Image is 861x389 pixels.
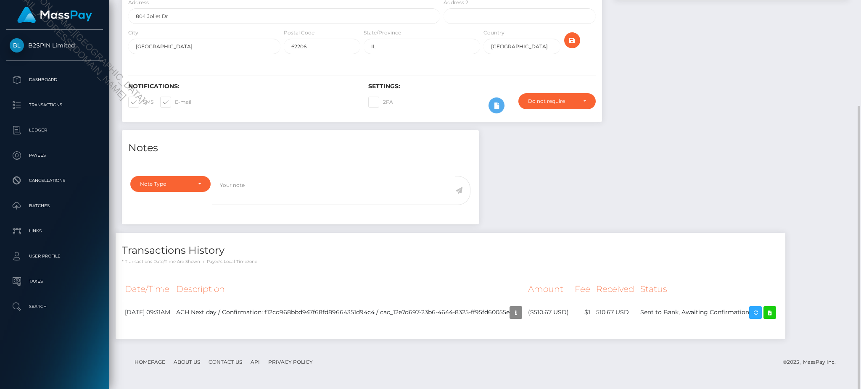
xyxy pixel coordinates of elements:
p: Payees [10,149,100,162]
th: Amount [525,278,572,301]
th: Status [637,278,779,301]
td: Sent to Bank, Awaiting Confirmation [637,301,779,324]
a: Links [6,221,103,242]
p: Links [10,225,100,237]
p: * Transactions date/time are shown in payee's local timezone [122,258,779,265]
th: Description [173,278,525,301]
p: Search [10,300,100,313]
td: [DATE] 09:31AM [122,301,173,324]
img: B2SPIN Limited [10,38,24,53]
div: Note Type [140,181,191,187]
p: Taxes [10,275,100,288]
td: 510.67 USD [593,301,637,324]
th: Fee [572,278,593,301]
button: Note Type [130,176,211,192]
label: State/Province [364,29,401,37]
label: E-mail [160,97,191,108]
p: Cancellations [10,174,100,187]
a: Search [6,296,103,317]
a: Ledger [6,120,103,141]
a: Taxes [6,271,103,292]
h6: Settings: [368,83,596,90]
img: MassPay Logo [17,7,92,23]
p: Batches [10,200,100,212]
label: SMS [128,97,153,108]
a: Cancellations [6,170,103,191]
a: Homepage [131,355,169,368]
a: Dashboard [6,69,103,90]
h4: Transactions History [122,243,779,258]
label: City [128,29,138,37]
th: Received [593,278,637,301]
a: Batches [6,195,103,216]
p: Transactions [10,99,100,111]
h6: Notifications: [128,83,356,90]
a: Transactions [6,95,103,116]
p: Dashboard [10,74,100,86]
h4: Notes [128,141,473,155]
th: Date/Time [122,278,173,301]
span: B2SPIN Limited [6,42,103,49]
label: Postal Code [284,29,314,37]
a: API [247,355,263,368]
label: Country [483,29,504,37]
td: ($510.67 USD) [525,301,572,324]
td: $1 [572,301,593,324]
p: Ledger [10,124,100,137]
button: Do not require [518,93,596,109]
a: User Profile [6,246,103,267]
div: © 2025 , MassPay Inc. [783,357,842,367]
a: Privacy Policy [265,355,316,368]
td: ACH Next day / Confirmation: f12cd968bbd947f68fd89664351d94c4 / cac_12e7d697-23b6-4644-8325-ff95f... [173,301,525,324]
label: 2FA [368,97,393,108]
p: User Profile [10,250,100,263]
a: About Us [170,355,203,368]
a: Contact Us [205,355,246,368]
a: Payees [6,145,103,166]
div: Do not require [528,98,576,105]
